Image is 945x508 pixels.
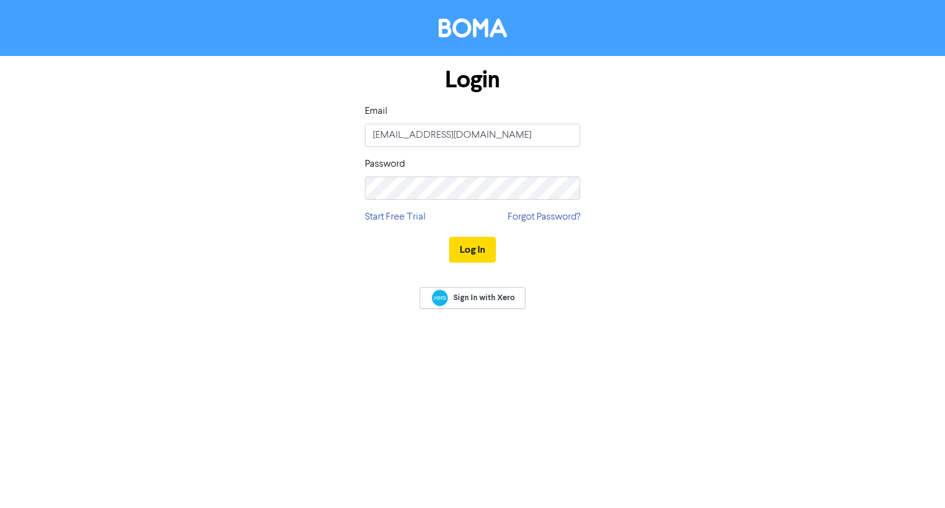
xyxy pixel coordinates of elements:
h1: Login [365,66,580,94]
a: Forgot Password? [508,210,580,224]
img: Xero logo [432,290,448,306]
span: Sign In with Xero [453,292,515,303]
button: Log In [449,237,496,263]
iframe: Chat Widget [883,449,945,508]
label: Email [365,104,388,119]
label: Password [365,157,405,172]
img: BOMA Logo [439,18,507,38]
a: Start Free Trial [365,210,426,224]
a: Sign In with Xero [420,287,525,309]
